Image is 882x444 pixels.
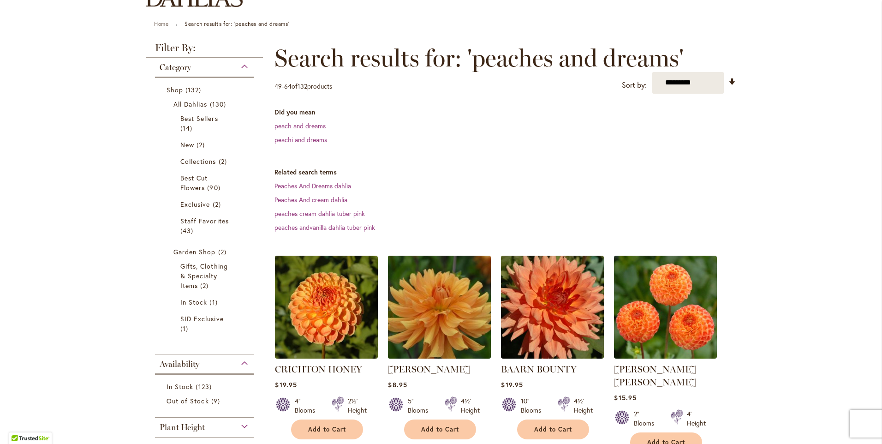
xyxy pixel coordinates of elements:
[501,352,604,360] a: Baarn Bounty
[173,247,216,256] span: Garden Shop
[275,352,378,360] a: CRICHTON HONEY
[209,297,220,307] span: 1
[185,85,203,95] span: 132
[388,380,407,389] span: $8.95
[180,262,228,290] span: Gifts, Clothing & Specialty Items
[274,121,326,130] a: peach and dreams
[196,382,214,391] span: 123
[275,380,297,389] span: $19.95
[180,216,231,235] a: Staff Favorites
[180,157,216,166] span: Collections
[574,396,593,415] div: 4½' Height
[160,359,199,369] span: Availability
[408,396,434,415] div: 5" Blooms
[200,281,211,290] span: 2
[197,140,207,150] span: 2
[180,226,196,235] span: 43
[275,256,378,359] img: CRICHTON HONEY
[687,409,706,428] div: 4' Height
[167,85,244,95] a: Shop
[180,140,194,149] span: New
[275,364,362,375] a: CRICHTON HONEY
[274,195,347,204] a: Peaches And cream dahlia
[180,216,229,225] span: Staff Favorites
[534,426,572,433] span: Add to Cart
[274,82,282,90] span: 49
[298,82,307,90] span: 132
[213,199,223,209] span: 2
[517,420,589,439] button: Add to Cart
[614,352,717,360] a: GINGER WILLO
[207,183,222,192] span: 90
[160,62,191,72] span: Category
[388,364,470,375] a: [PERSON_NAME]
[348,396,367,415] div: 2½' Height
[274,79,332,94] p: - of products
[180,297,231,307] a: In Stock
[614,393,636,402] span: $15.95
[173,99,238,109] a: All Dahlias
[291,420,363,439] button: Add to Cart
[614,364,696,388] a: [PERSON_NAME] [PERSON_NAME]
[180,114,231,133] a: Best Sellers
[295,396,321,415] div: 4" Blooms
[421,426,459,433] span: Add to Cart
[180,140,231,150] a: New
[180,156,231,166] a: Collections
[7,411,33,437] iframe: Launch Accessibility Center
[160,422,205,432] span: Plant Height
[154,20,168,27] a: Home
[185,20,289,27] strong: Search results for: 'peaches and dreams'
[386,253,494,361] img: ANDREW CHARLES
[180,324,191,333] span: 1
[404,420,476,439] button: Add to Cart
[622,77,647,94] label: Sort by:
[284,82,292,90] span: 64
[274,44,684,72] span: Search results for: 'peaches and dreams'
[274,108,736,117] dt: Did you mean
[634,409,660,428] div: 2" Blooms
[501,380,523,389] span: $19.95
[167,396,244,406] a: Out of Stock 9
[218,247,229,257] span: 2
[388,352,491,360] a: ANDREW CHARLES
[274,135,327,144] a: peachi and dreams
[180,298,207,306] span: In Stock
[219,156,229,166] span: 2
[180,199,231,209] a: Exclusive
[614,256,717,359] img: GINGER WILLO
[211,396,222,406] span: 9
[274,181,351,190] a: Peaches And Dreams dahlia
[521,396,547,415] div: 10" Blooms
[180,314,231,333] a: SID Exclusive
[167,382,244,391] a: In Stock 123
[146,43,263,58] strong: Filter By:
[274,168,736,177] dt: Related search terms
[308,426,346,433] span: Add to Cart
[180,174,208,192] span: Best Cut Flowers
[167,85,183,94] span: Shop
[274,223,375,232] a: peaches andvanilla dahlia tuber pink
[274,209,365,218] a: peaches cream dahlia tuber pink
[461,396,480,415] div: 4½' Height
[210,99,228,109] span: 130
[173,100,208,108] span: All Dahlias
[501,256,604,359] img: Baarn Bounty
[180,123,195,133] span: 14
[173,247,238,257] a: Garden Shop
[180,114,218,123] span: Best Sellers
[501,364,577,375] a: BAARN BOUNTY
[180,173,231,192] a: Best Cut Flowers
[180,314,224,323] span: SID Exclusive
[180,200,210,209] span: Exclusive
[180,261,231,290] a: Gifts, Clothing &amp; Specialty Items
[167,382,193,391] span: In Stock
[167,396,209,405] span: Out of Stock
